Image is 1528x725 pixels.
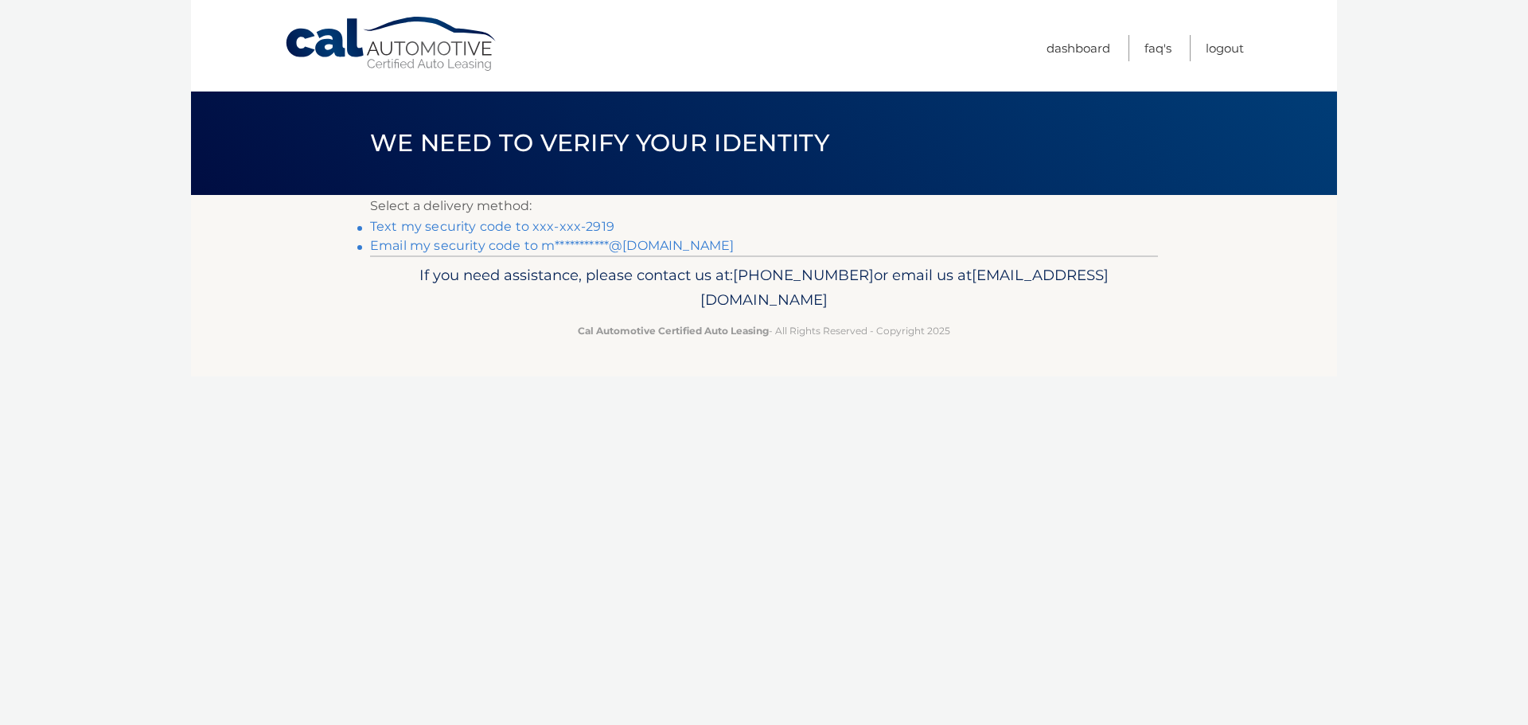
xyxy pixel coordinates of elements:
p: - All Rights Reserved - Copyright 2025 [380,322,1148,339]
a: Cal Automotive [284,16,499,72]
a: Logout [1206,35,1244,61]
a: Dashboard [1047,35,1110,61]
span: We need to verify your identity [370,128,829,158]
p: Select a delivery method: [370,195,1158,217]
p: If you need assistance, please contact us at: or email us at [380,263,1148,314]
a: FAQ's [1144,35,1171,61]
span: [PHONE_NUMBER] [733,266,874,284]
a: Text my security code to xxx-xxx-2919 [370,219,614,234]
strong: Cal Automotive Certified Auto Leasing [578,325,769,337]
